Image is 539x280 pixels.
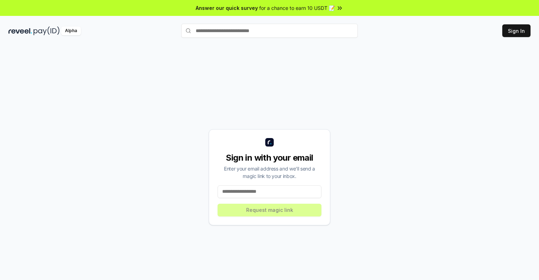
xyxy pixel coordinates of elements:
[196,4,258,12] span: Answer our quick survey
[265,138,274,147] img: logo_small
[61,26,81,35] div: Alpha
[8,26,32,35] img: reveel_dark
[34,26,60,35] img: pay_id
[218,152,321,163] div: Sign in with your email
[218,165,321,180] div: Enter your email address and we’ll send a magic link to your inbox.
[259,4,335,12] span: for a chance to earn 10 USDT 📝
[502,24,531,37] button: Sign In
